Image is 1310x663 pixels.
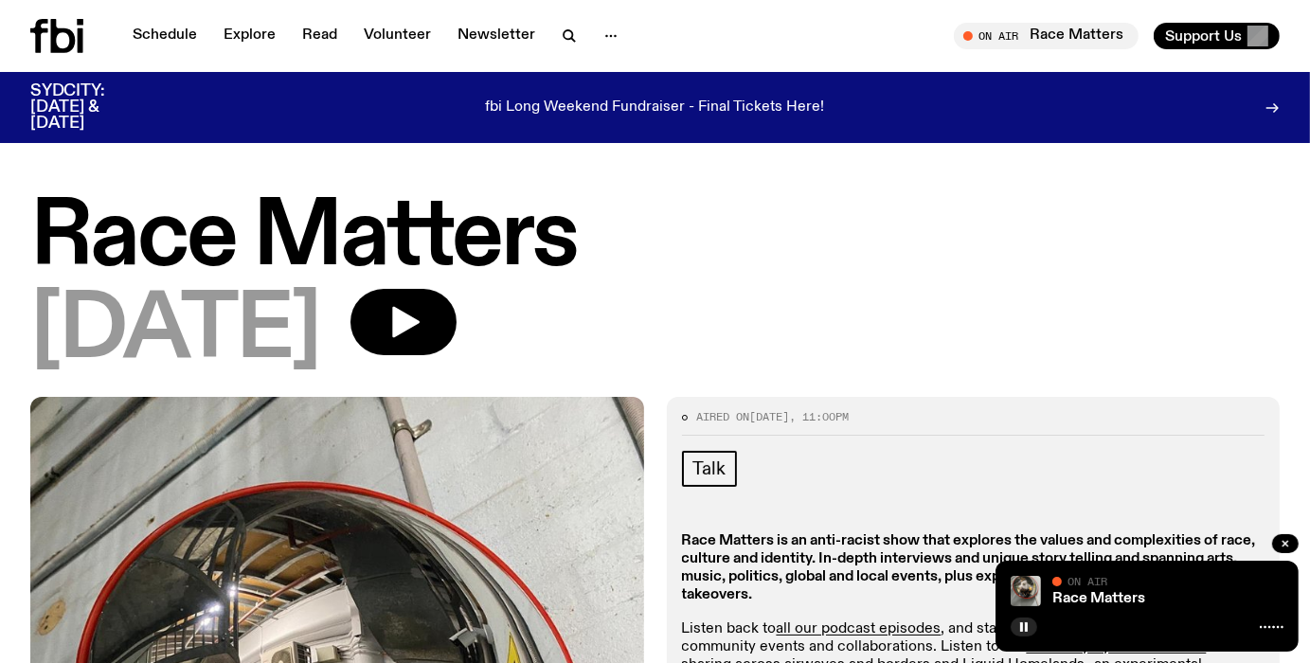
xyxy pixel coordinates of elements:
[30,83,152,132] h3: SYDCITY: [DATE] & [DATE]
[486,99,825,116] p: fbi Long Weekend Fundraiser - Final Tickets Here!
[750,409,790,424] span: [DATE]
[777,621,942,636] a: all our podcast episodes
[446,23,547,49] a: Newsletter
[682,451,737,487] a: Talk
[954,23,1139,49] button: On AirRace Matters
[212,23,287,49] a: Explore
[291,23,349,49] a: Read
[697,409,750,424] span: Aired on
[1165,27,1242,45] span: Support Us
[1068,575,1107,587] span: On Air
[30,196,1280,281] h1: Race Matters
[693,458,726,479] span: Talk
[790,409,850,424] span: , 11:00pm
[682,533,1256,603] strong: Race Matters is an anti-racist show that explores the values and complexities of race, culture an...
[1027,639,1207,654] a: Solidarity Syndicate series
[352,23,442,49] a: Volunteer
[121,23,208,49] a: Schedule
[30,289,320,374] span: [DATE]
[1154,23,1280,49] button: Support Us
[1011,576,1041,606] img: A photo of the Race Matters team taken in a rear view or "blindside" mirror. A bunch of people of...
[1052,591,1145,606] a: Race Matters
